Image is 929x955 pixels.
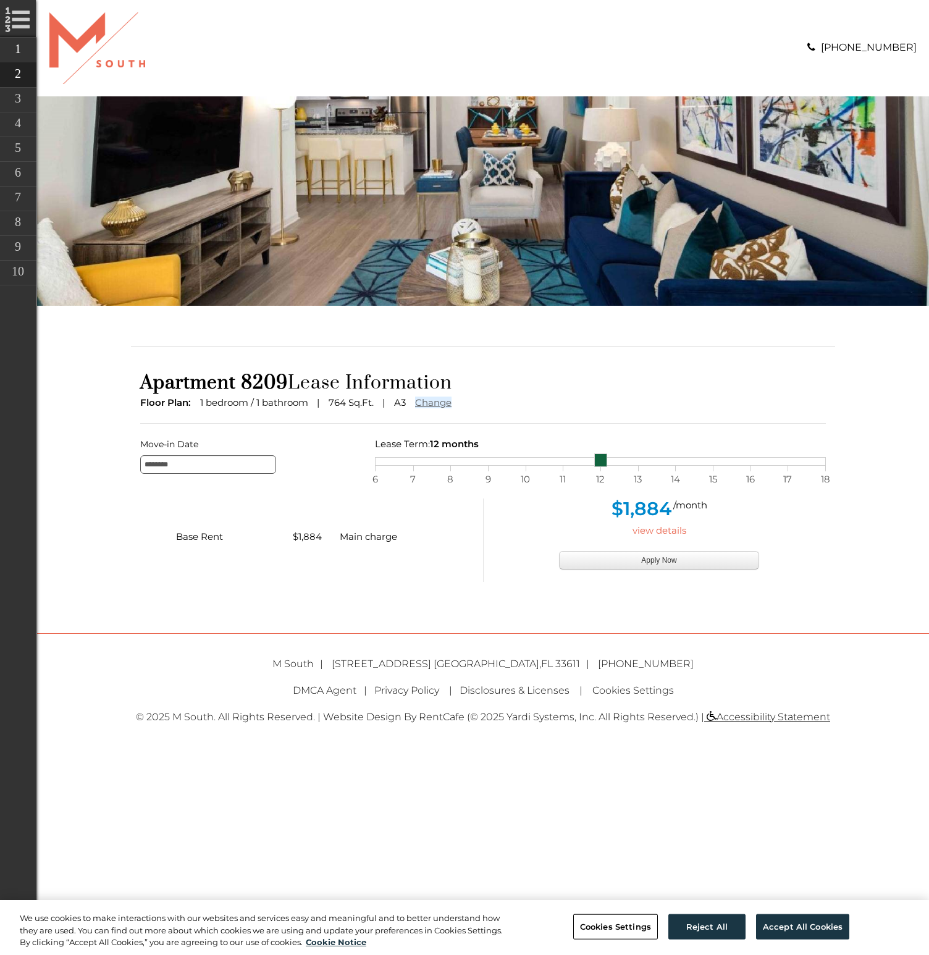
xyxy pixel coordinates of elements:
span: Apartment 8209 [140,371,288,395]
span: 10 [519,471,532,487]
a: More information about your privacy [306,937,366,947]
span: A3 [394,397,406,408]
span: $1,884 [612,497,671,520]
img: A living room with a blue couch and a television on the wall. [37,96,929,305]
img: A graphic with a red M and the word SOUTH. [49,12,145,84]
span: 18 [819,471,831,487]
span: Floor Plan: [140,397,191,408]
h1: Lease Information [140,371,826,395]
span: 15 [707,471,719,487]
span: | [364,684,367,696]
span: [GEOGRAPHIC_DATA] [434,658,539,670]
span: 764 [329,397,346,408]
span: M South [272,658,329,670]
a: Change [415,397,452,408]
span: 12 months [430,438,479,450]
span: , [332,658,595,670]
a: Cookies Settings [592,684,674,696]
span: | [449,684,452,696]
div: Lease Term: [375,436,826,452]
span: 12 [594,471,607,487]
span: 16 [744,471,757,487]
div: banner [37,96,929,305]
button: Accept All Cookies [756,914,849,940]
a: view details [633,524,686,536]
a: Disclosures & Licenses [460,684,570,696]
input: Move-in Date edit selected 9/3/2025 [140,455,276,474]
span: 9 [482,471,494,487]
span: 7 [407,471,419,487]
span: FL [541,658,553,670]
span: 13 [632,471,644,487]
a: [PHONE_NUMBER] [821,41,917,53]
span: 33611 [555,658,580,670]
button: Reject All [668,914,746,940]
span: Sq.Ft. [348,397,374,408]
div: Main charge [330,529,448,545]
span: 6 [369,471,381,487]
span: 8 [444,471,456,487]
div: Base Rent [167,529,284,545]
span: 17 [781,471,794,487]
span: /month [673,499,707,511]
div: We use cookies to make interactions with our websites and services easy and meaningful and to bet... [20,912,511,949]
button: Cookies Settings [573,914,658,940]
label: Move-in Date [140,436,356,452]
a: Accessibility Statement [704,711,830,723]
span: 1 bedroom / 1 bathroom [200,397,308,408]
a: Greystar DMCA Agent [293,684,356,696]
a: [PHONE_NUMBER] [598,658,694,670]
span: [STREET_ADDRESS] [332,658,431,670]
button: Apply Now [559,551,759,570]
span: | [579,684,582,696]
span: 11 [557,471,569,487]
a: M South [STREET_ADDRESS] [GEOGRAPHIC_DATA],FL 33611 [272,658,595,670]
a: Greystar Privacy Policy [374,684,439,696]
span: $1,884 [293,531,322,542]
div: © 2025 M South. All Rights Reserved. | Website Design by RentCafe (© 2025 Yardi Systems, Inc. All... [122,703,844,731]
span: 14 [669,471,681,487]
